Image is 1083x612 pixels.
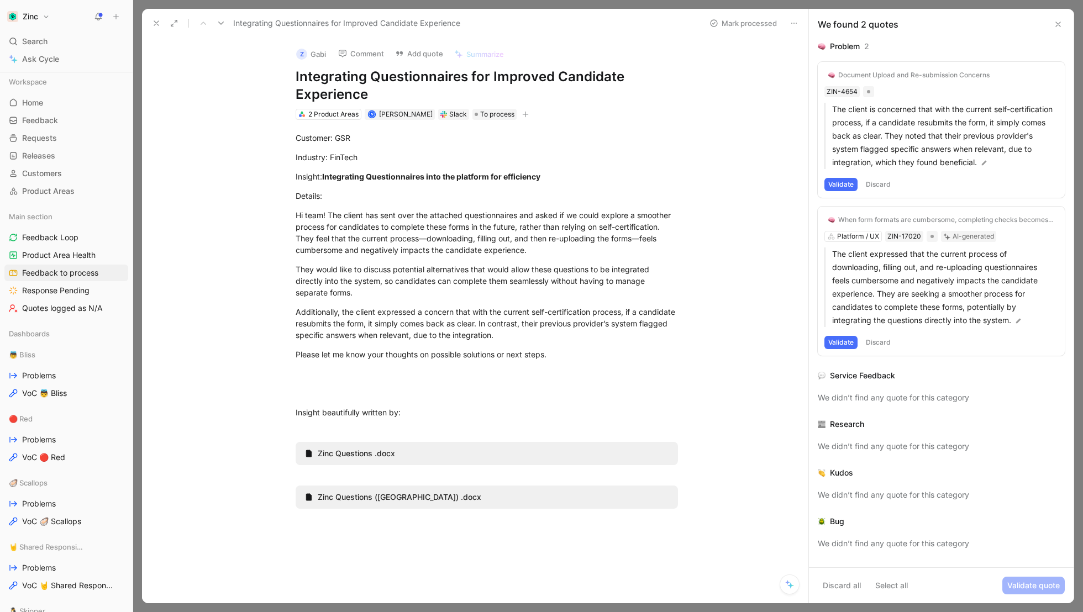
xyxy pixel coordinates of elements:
[4,367,128,384] a: Problems
[818,577,866,594] button: Discard all
[23,12,38,22] h1: Zinc
[824,336,858,349] button: Validate
[22,133,57,144] span: Requests
[296,190,678,202] div: Details:
[4,474,128,530] div: 🦪 ScallopsProblemsVoC 🦪 Scallops
[832,247,1058,327] p: The client expressed that the current process of downloading, filling out, and re-uploading quest...
[296,151,678,163] div: Industry: FinTech
[22,516,81,527] span: VoC 🦪 Scallops
[291,46,331,62] button: ZGabi
[818,372,826,379] img: 💬
[4,410,128,427] div: 🔴 Red
[449,46,509,62] button: Summarize
[824,178,858,191] button: Validate
[4,539,128,555] div: 🤘 Shared Responsibility
[1014,317,1022,325] img: pen.svg
[333,46,389,61] button: Comment
[4,208,128,225] div: Main section
[4,247,128,263] a: Product Area Health
[4,431,128,448] a: Problems
[4,73,128,90] div: Workspace
[4,539,128,594] div: 🤘 Shared ResponsibilityProblemsVoC 🤘 Shared Responsibility
[4,300,128,316] a: Quotes logged as N/A
[318,492,481,502] span: Zinc Questions ([GEOGRAPHIC_DATA]) .docx
[4,94,128,111] a: Home
[830,515,844,528] div: Bug
[296,68,678,103] h1: Integrating Questionnaires for Improved Candidate Experience
[862,336,895,349] button: Discard
[824,68,993,82] button: 🧠Document Upload and Re-submission Concerns
[369,111,375,117] div: N
[22,303,103,314] span: Quotes logged as N/A
[818,391,1065,404] div: We didn’t find any quote for this category
[296,171,678,182] div: Insight:
[22,35,48,48] span: Search
[296,263,678,298] div: They would like to discuss potential alternatives that would allow these questions to be integrat...
[22,186,75,197] span: Product Areas
[7,11,18,22] img: Zinc
[22,562,56,573] span: Problems
[390,46,448,61] button: Add quote
[308,109,359,120] div: 2 Product Areas
[818,440,1065,453] div: We didn’t find any quote for this category
[9,349,35,360] span: 👼 Bliss
[838,215,1054,224] div: When form formats are cumbersome, completing checks becomes time-consuming and difficult
[4,495,128,512] a: Problems
[22,285,90,296] span: Response Pending
[4,183,128,199] a: Product Areas
[322,172,540,181] strong: Integrating Questionnaires into the platform for efficiency
[4,560,128,576] a: Problems
[4,9,52,24] button: ZincZinc
[22,97,43,108] span: Home
[9,541,84,552] span: 🤘 Shared Responsibility
[838,71,990,80] div: Document Upload and Re-submission Concerns
[4,208,128,316] div: Main sectionFeedback LoopProduct Area HealthFeedback to processResponse PendingQuotes logged as N/A
[824,213,1058,226] button: 🧠When form formats are cumbersome, completing checks becomes time-consuming and difficult
[22,388,67,399] span: VoC 👼 Bliss
[22,168,62,179] span: Customers
[9,76,47,87] span: Workspace
[4,346,128,402] div: 👼 BlissProblemsVoC 👼 Bliss
[4,385,128,402] a: VoC 👼 Bliss
[22,580,114,591] span: VoC 🤘 Shared Responsibility
[828,72,835,78] img: 🧠
[4,410,128,466] div: 🔴 RedProblemsVoC 🔴 Red
[22,452,65,463] span: VoC 🔴 Red
[22,250,96,261] span: Product Area Health
[818,43,826,50] img: 🧠
[296,209,678,256] div: Hi team! The client has sent over the attached questionnaires and asked if we could explore a smo...
[4,346,128,363] div: 👼 Bliss
[818,488,1065,502] div: We didn’t find any quote for this category
[22,150,55,161] span: Releases
[4,229,128,246] a: Feedback Loop
[862,178,895,191] button: Discard
[22,498,56,509] span: Problems
[466,49,504,59] span: Summarize
[4,165,128,182] a: Customers
[296,407,678,418] div: Insight beautifully written by:
[9,211,52,222] span: Main section
[318,449,395,458] span: Zinc Questions .docx
[4,265,128,281] a: Feedback to process
[4,325,128,342] div: Dashboards
[22,370,56,381] span: Problems
[9,413,33,424] span: 🔴 Red
[4,147,128,164] a: Releases
[818,518,826,525] img: 🪲
[4,474,128,491] div: 🦪 Scallops
[22,232,78,243] span: Feedback Loop
[449,109,467,120] div: Slack
[818,18,898,31] div: We found 2 quotes
[22,434,56,445] span: Problems
[705,15,782,31] button: Mark processed
[828,217,835,223] img: 🧠
[4,325,128,345] div: Dashboards
[233,17,460,30] span: Integrating Questionnaires for Improved Candidate Experience
[9,477,48,488] span: 🦪 Scallops
[4,130,128,146] a: Requests
[4,33,128,50] div: Search
[296,306,678,341] div: Additionally, the client expressed a concern that with the current self-certification process, if...
[830,466,853,479] div: Kudos
[296,349,678,360] div: Please let me know your thoughts on possible solutions or next steps.
[4,513,128,530] a: VoC 🦪 Scallops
